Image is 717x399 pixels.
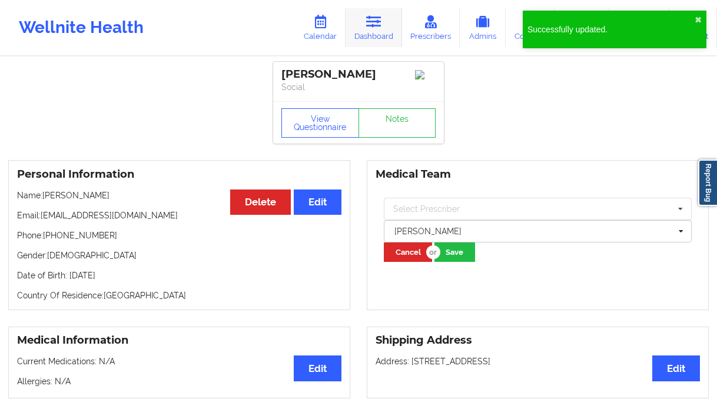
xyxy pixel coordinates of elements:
[415,70,436,79] img: Image%2Fplaceholer-image.png
[281,108,359,138] button: View Questionnaire
[460,8,506,47] a: Admins
[281,81,436,93] p: Social
[695,15,702,25] button: close
[17,290,341,301] p: Country Of Residence: [GEOGRAPHIC_DATA]
[393,205,460,213] div: Select Prescriber
[294,355,341,381] button: Edit
[17,250,341,261] p: Gender: [DEMOGRAPHIC_DATA]
[376,355,700,367] p: Address: [STREET_ADDRESS]
[506,8,555,47] a: Coaches
[358,108,436,138] a: Notes
[376,168,700,181] h3: Medical Team
[17,375,341,387] p: Allergies: N/A
[17,210,341,221] p: Email: [EMAIL_ADDRESS][DOMAIN_NAME]
[384,242,432,262] button: Cancel
[17,270,341,281] p: Date of Birth: [DATE]
[652,355,700,381] button: Edit
[281,68,436,81] div: [PERSON_NAME]
[230,189,291,215] button: Delete
[17,189,341,201] p: Name: [PERSON_NAME]
[17,334,341,347] h3: Medical Information
[434,242,475,262] button: Save
[698,159,717,206] a: Report Bug
[402,8,460,47] a: Prescribers
[17,230,341,241] p: Phone: [PHONE_NUMBER]
[376,334,700,347] h3: Shipping Address
[17,168,341,181] h3: Personal Information
[294,189,341,215] button: Edit
[346,8,402,47] a: Dashboard
[295,8,346,47] a: Calendar
[17,355,341,367] p: Current Medications: N/A
[527,24,695,35] div: Successfully updated.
